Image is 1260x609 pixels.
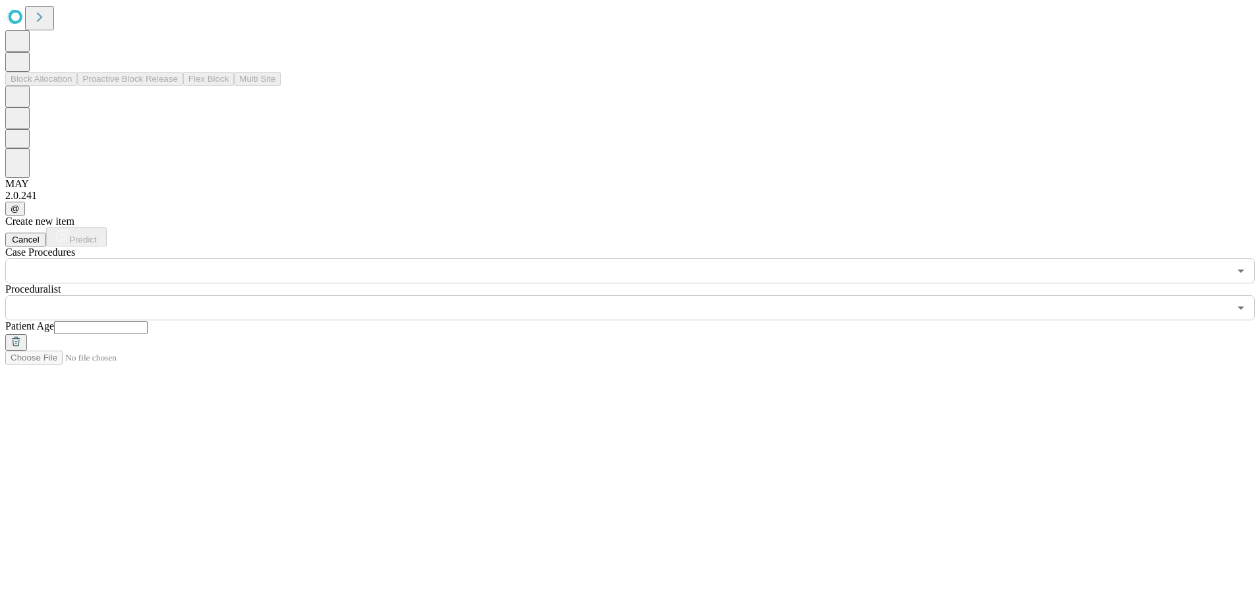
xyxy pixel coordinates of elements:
[234,72,281,86] button: Multi Site
[5,72,77,86] button: Block Allocation
[5,283,61,295] span: Proceduralist
[69,235,96,245] span: Predict
[183,72,234,86] button: Flex Block
[5,190,1255,202] div: 2.0.241
[5,202,25,216] button: @
[12,235,40,245] span: Cancel
[1232,299,1250,317] button: Open
[5,320,54,332] span: Patient Age
[5,246,75,258] span: Scheduled Procedure
[11,204,20,214] span: @
[5,178,1255,190] div: MAY
[5,233,46,246] button: Cancel
[1232,262,1250,280] button: Open
[77,72,183,86] button: Proactive Block Release
[5,216,74,227] span: Create new item
[46,227,107,246] button: Predict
